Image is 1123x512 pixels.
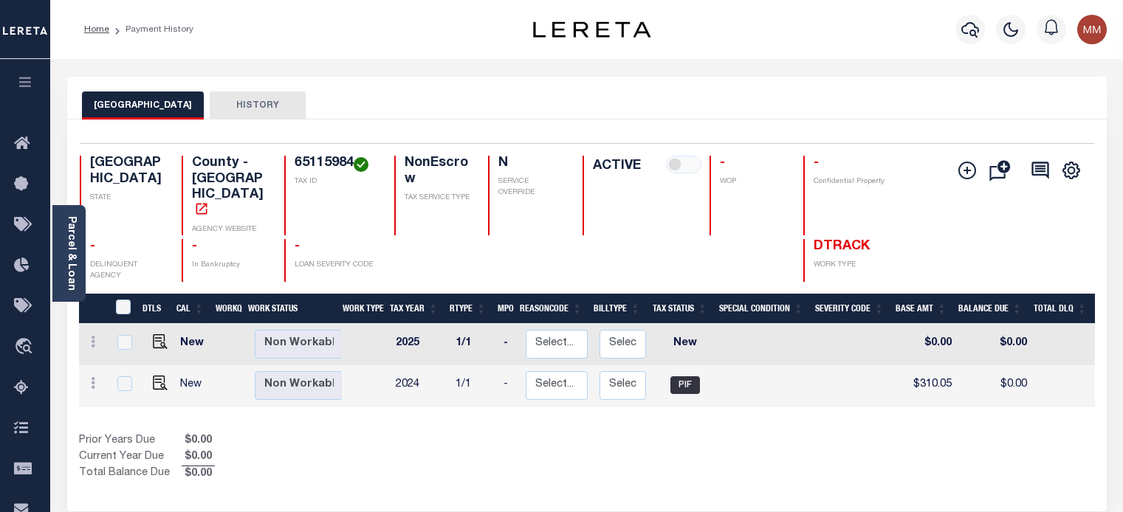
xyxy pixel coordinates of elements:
h4: [GEOGRAPHIC_DATA] [90,156,165,187]
h4: N [498,156,564,172]
th: Tax Year: activate to sort column ascending [384,294,444,324]
th: Work Type [337,294,384,324]
a: Home [84,25,109,34]
p: WOP [720,176,786,187]
p: DELINQUENT AGENCY [90,260,165,282]
th: MPO [492,294,514,324]
span: - [295,240,300,253]
p: TAX ID [295,176,377,187]
p: TAX SERVICE TYPE [405,193,470,204]
span: - [720,156,725,170]
h4: NonEscrow [405,156,470,187]
td: 2025 [390,324,450,365]
img: svg+xml;base64,PHN2ZyB4bWxucz0iaHR0cDovL3d3dy53My5vcmcvMjAwMC9zdmciIHBvaW50ZXItZXZlbnRzPSJub25lIi... [1077,15,1107,44]
th: RType: activate to sort column ascending [444,294,492,324]
td: New [174,365,215,407]
p: AGENCY WEBSITE [192,224,267,235]
span: DTRACK [814,240,870,253]
span: $0.00 [182,449,215,466]
span: - [192,240,197,253]
th: CAL: activate to sort column ascending [171,294,210,324]
th: Work Status [242,294,342,324]
button: HISTORY [210,91,306,120]
th: WorkQ [210,294,242,324]
h4: 65115984 [295,156,377,172]
td: New [174,324,215,365]
th: ReasonCode: activate to sort column ascending [514,294,588,324]
td: - [498,324,520,365]
i: travel_explore [14,338,38,357]
td: 1/1 [450,324,498,365]
td: New [652,324,718,365]
p: Confidential Property [814,176,888,187]
td: Prior Years Due [79,433,182,449]
th: &nbsp;&nbsp;&nbsp;&nbsp;&nbsp;&nbsp;&nbsp;&nbsp;&nbsp;&nbsp; [79,294,107,324]
li: Payment History [109,23,193,36]
a: Parcel & Loan [66,216,76,291]
th: Total DLQ: activate to sort column ascending [1028,294,1093,324]
th: BillType: activate to sort column ascending [588,294,646,324]
th: Tax Status: activate to sort column ascending [646,294,713,324]
th: DTLS [137,294,171,324]
p: LOAN SEVERITY CODE [295,260,377,271]
td: - [498,365,520,407]
th: Special Condition: activate to sort column ascending [713,294,809,324]
span: $0.00 [182,433,215,449]
label: ACTIVE [593,156,641,176]
p: In Bankruptcy [192,260,267,271]
td: 2024 [390,365,450,407]
span: PIF [670,376,700,394]
td: $0.00 [958,365,1033,407]
th: Base Amt: activate to sort column ascending [890,294,952,324]
p: SERVICE OVERRIDE [498,176,564,198]
img: logo-dark.svg [533,21,651,38]
th: Severity Code: activate to sort column ascending [809,294,890,324]
td: $310.05 [895,365,958,407]
td: Total Balance Due [79,466,182,482]
span: $0.00 [182,466,215,482]
td: Current Year Due [79,449,182,466]
td: $0.00 [895,324,958,365]
th: Balance Due: activate to sort column ascending [952,294,1028,324]
button: [GEOGRAPHIC_DATA] [82,91,204,120]
span: - [90,240,95,253]
h4: County - [GEOGRAPHIC_DATA] [192,156,267,219]
p: WORK TYPE [814,260,888,271]
td: $0.00 [958,324,1033,365]
td: 1/1 [450,365,498,407]
p: STATE [90,193,165,204]
th: &nbsp; [107,294,137,324]
span: - [814,156,819,170]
